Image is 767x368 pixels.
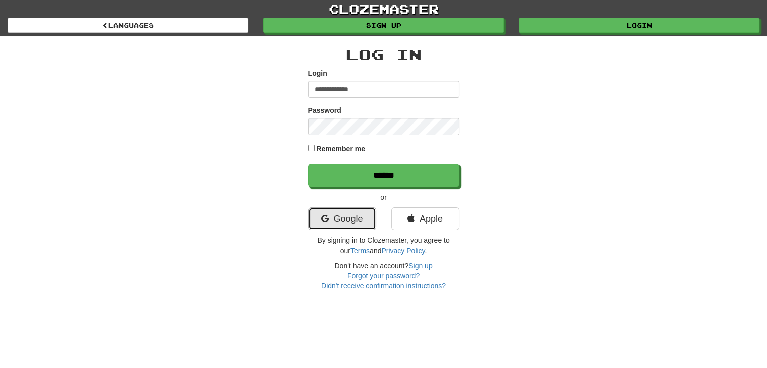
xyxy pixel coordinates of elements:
label: Remember me [316,144,365,154]
label: Login [308,68,327,78]
label: Password [308,105,341,115]
p: By signing in to Clozemaster, you agree to our and . [308,235,459,256]
a: Languages [8,18,248,33]
a: Sign up [263,18,504,33]
a: Terms [350,247,370,255]
h2: Log In [308,46,459,63]
div: Don't have an account? [308,261,459,291]
a: Sign up [408,262,432,270]
p: or [308,192,459,202]
a: Privacy Policy [381,247,425,255]
a: Apple [391,207,459,230]
a: Login [519,18,759,33]
a: Forgot your password? [347,272,420,280]
a: Google [308,207,376,230]
a: Didn't receive confirmation instructions? [321,282,446,290]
